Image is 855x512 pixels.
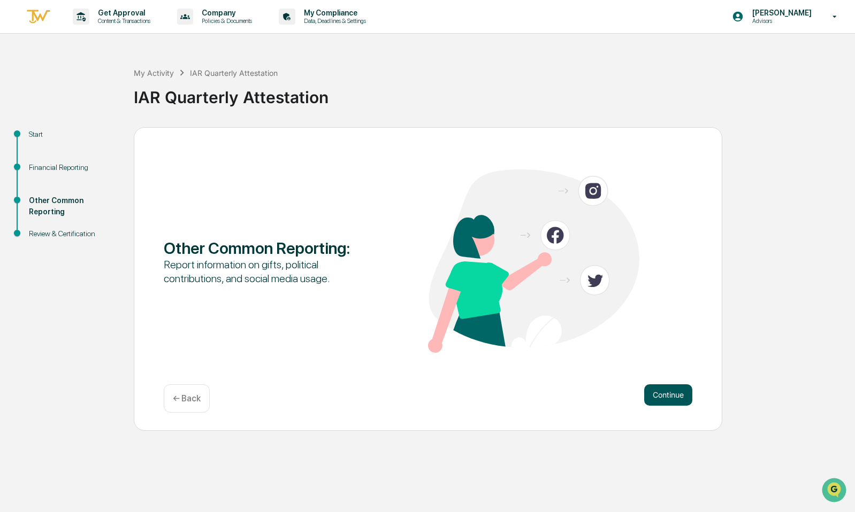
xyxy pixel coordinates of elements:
img: 1746055101610-c473b297-6a78-478c-a979-82029cc54cd1 [11,82,30,101]
div: 🖐️ [11,136,19,144]
p: Data, Deadlines & Settings [295,17,371,25]
iframe: Open customer support [821,477,850,506]
div: Other Common Reporting : [164,238,375,258]
p: Advisors [744,17,817,25]
a: Powered byPylon [75,181,129,189]
img: Other Common Reporting [428,169,639,353]
div: Financial Reporting [29,162,117,173]
div: IAR Quarterly Attestation [190,68,278,77]
p: How can we help? [11,22,195,40]
span: Data Lookup [21,155,67,166]
a: 🗄️Attestations [73,130,137,150]
p: My Compliance [295,9,371,17]
div: My Activity [134,68,174,77]
div: Start new chat [36,82,175,92]
img: logo [26,8,51,26]
div: Report information on gifts, political contributions, and social media usage. [164,258,375,285]
a: 🖐️Preclearance [6,130,73,150]
span: Attestations [88,135,133,145]
div: Start [29,129,117,140]
p: [PERSON_NAME] [744,9,817,17]
span: Preclearance [21,135,69,145]
div: 🗄️ [78,136,86,144]
div: We're available if you need us! [36,92,135,101]
p: Get Approval [89,9,156,17]
div: 🔎 [11,156,19,165]
div: Review & Certification [29,228,117,239]
span: Pylon [106,181,129,189]
p: Policies & Documents [193,17,257,25]
div: Other Common Reporting [29,195,117,218]
p: ← Back [173,393,201,404]
button: Start new chat [182,85,195,98]
button: Continue [644,384,692,406]
p: Company [193,9,257,17]
div: IAR Quarterly Attestation [134,79,850,107]
a: 🔎Data Lookup [6,151,72,170]
p: Content & Transactions [89,17,156,25]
